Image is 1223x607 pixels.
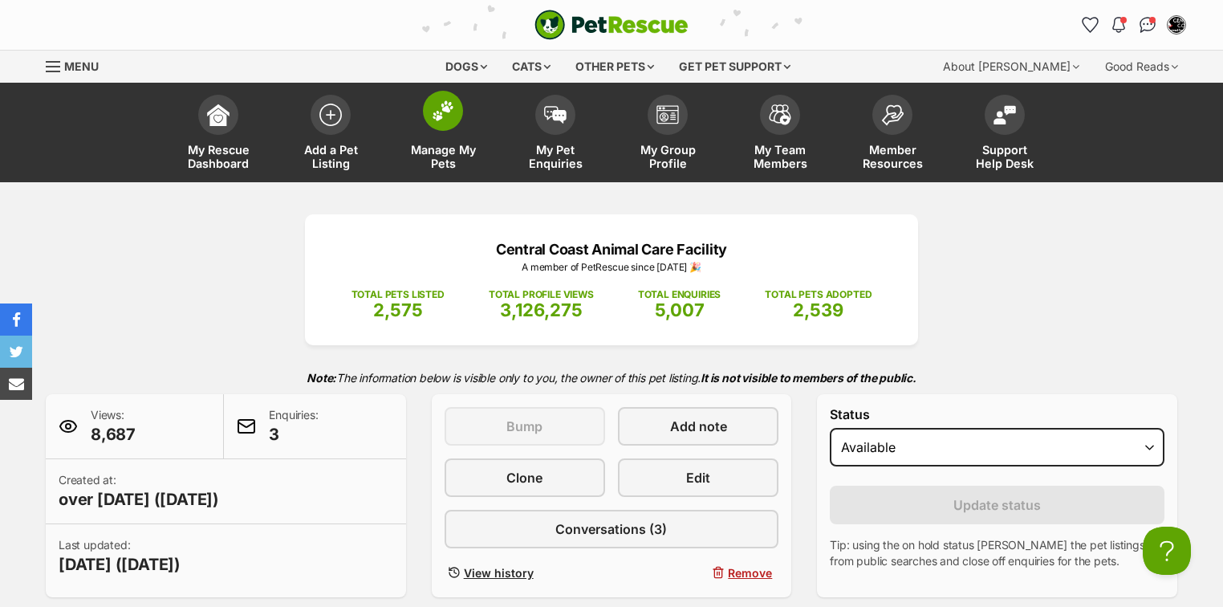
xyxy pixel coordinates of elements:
[59,553,181,576] span: [DATE] ([DATE])
[274,87,387,182] a: Add a Pet Listing
[534,10,689,40] a: PetRescue
[564,51,665,83] div: Other pets
[1106,12,1132,38] button: Notifications
[295,143,367,170] span: Add a Pet Listing
[881,104,904,126] img: member-resources-icon-8e73f808a243e03378d46382f2149f9095a855e16c252ad45f914b54edf8863c.svg
[500,299,583,320] span: 3,126,275
[1164,12,1189,38] button: My account
[724,87,836,182] a: My Team Members
[445,458,605,497] a: Clone
[1135,12,1160,38] a: Conversations
[1112,17,1125,33] img: notifications-46538b983faf8c2785f20acdc204bb7945ddae34d4c08c2a6579f10ce5e182be.svg
[432,100,454,121] img: manage-my-pets-icon-02211641906a0b7f246fdf0571729dbe1e7629f14944591b6c1af311fb30b64b.svg
[1094,51,1189,83] div: Good Reads
[1140,17,1156,33] img: chat-41dd97257d64d25036548639549fe6c8038ab92f7586957e7f3b1b290dea8141.svg
[464,564,534,581] span: View history
[501,51,562,83] div: Cats
[207,104,230,126] img: dashboard-icon-eb2f2d2d3e046f16d808141f083e7271f6b2e854fb5c12c21221c1fb7104beca.svg
[856,143,928,170] span: Member Resources
[618,407,778,446] a: Add note
[618,561,778,585] button: Remove
[618,458,778,497] a: Edit
[655,299,705,320] span: 5,007
[701,371,916,385] strong: It is not visible to members of the public.
[59,488,219,511] span: over [DATE] ([DATE])
[949,87,1061,182] a: Support Help Desk
[445,407,605,446] button: Bump
[555,519,667,539] span: Conversations (3)
[91,423,136,446] span: 8,687
[499,87,611,182] a: My Pet Enquiries
[544,106,567,124] img: pet-enquiries-icon-7e3ad2cf08bfb03b45e93fb7055b45f3efa6380592205ae92323e6603595dc1f.svg
[329,260,894,275] p: A member of PetRescue since [DATE] 🎉
[1077,12,1189,38] ul: Account quick links
[993,105,1016,124] img: help-desk-icon-fdf02630f3aa405de69fd3d07c3f3aa587a6932b1a1747fa1d2bba05be0121f9.svg
[830,486,1164,524] button: Update status
[319,104,342,126] img: add-pet-listing-icon-0afa8454b4691262ce3f59096e99ab1cd57d4a30225e0717b998d2c9b9846f56.svg
[64,59,99,73] span: Menu
[656,105,679,124] img: group-profile-icon-3fa3cf56718a62981997c0bc7e787c4b2cf8bcc04b72c1350f741eb67cf2f40e.svg
[1168,17,1184,33] img: Deanna Walton profile pic
[953,495,1041,515] span: Update status
[638,287,721,302] p: TOTAL ENQUIRIES
[445,561,605,585] a: View history
[182,143,254,170] span: My Rescue Dashboard
[307,371,336,385] strong: Note:
[1143,527,1191,575] iframe: Help Scout Beacon - Open
[269,423,318,446] span: 3
[769,104,791,125] img: team-members-icon-5396bd8760b3fe7c0b43da4ab00e1e3bb1a5d9ba89233759b79545d2d3fc5d0d.svg
[519,143,591,170] span: My Pet Enquiries
[59,537,181,576] p: Last updated:
[506,417,542,436] span: Bump
[434,51,498,83] div: Dogs
[489,287,594,302] p: TOTAL PROFILE VIEWS
[373,299,423,320] span: 2,575
[728,564,772,581] span: Remove
[162,87,274,182] a: My Rescue Dashboard
[686,468,710,487] span: Edit
[269,407,318,446] p: Enquiries:
[407,143,479,170] span: Manage My Pets
[744,143,816,170] span: My Team Members
[932,51,1091,83] div: About [PERSON_NAME]
[793,299,843,320] span: 2,539
[329,238,894,260] p: Central Coast Animal Care Facility
[445,510,779,548] a: Conversations (3)
[506,468,542,487] span: Clone
[765,287,872,302] p: TOTAL PETS ADOPTED
[830,537,1164,569] p: Tip: using the on hold status [PERSON_NAME] the pet listings from public searches and close off e...
[1077,12,1103,38] a: Favourites
[59,472,219,511] p: Created at:
[670,417,727,436] span: Add note
[830,407,1164,422] label: Status
[836,87,949,182] a: Member Resources
[632,143,704,170] span: My Group Profile
[46,361,1177,394] p: The information below is visible only to you, the owner of this pet listing.
[534,10,689,40] img: logo-cat-932fe2b9b8326f06289b0f2fb663e598f794de774fb13d1741a6617ecf9a85b4.svg
[969,143,1041,170] span: Support Help Desk
[46,51,110,79] a: Menu
[91,407,136,446] p: Views:
[668,51,802,83] div: Get pet support
[387,87,499,182] a: Manage My Pets
[351,287,445,302] p: TOTAL PETS LISTED
[611,87,724,182] a: My Group Profile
